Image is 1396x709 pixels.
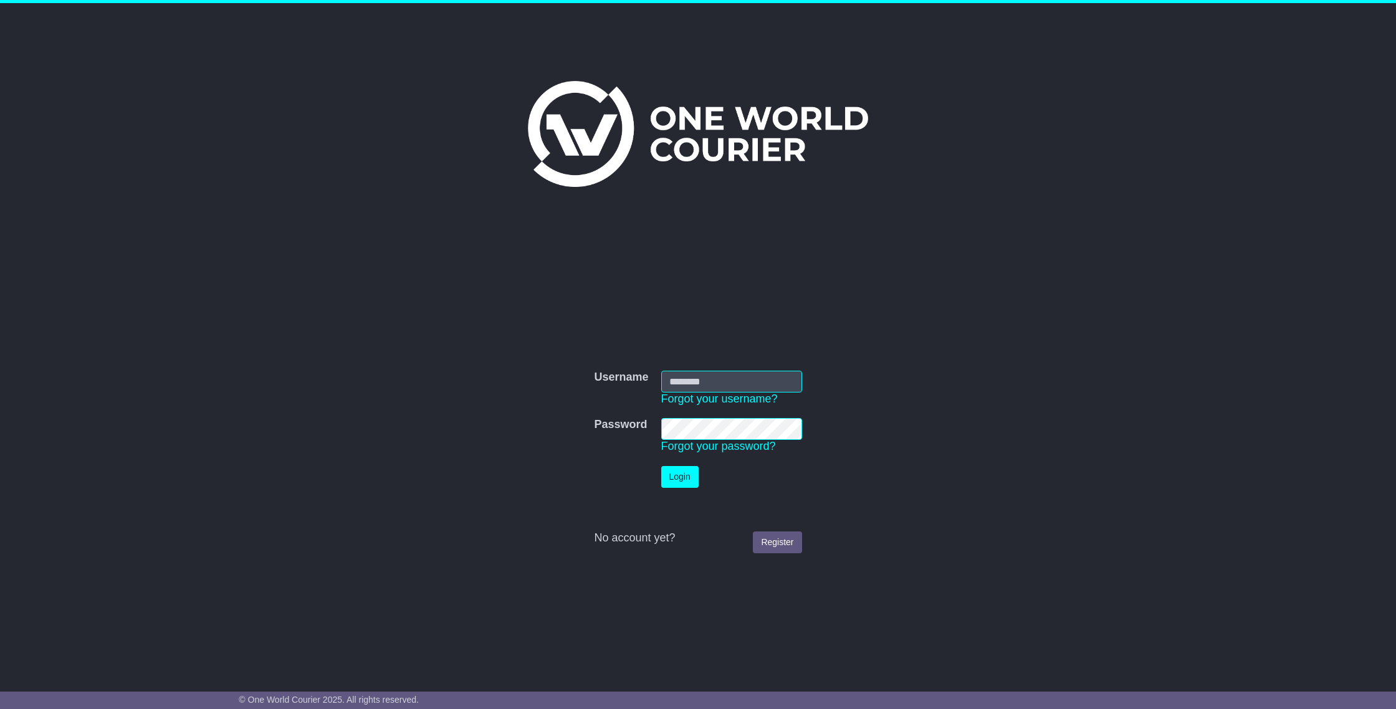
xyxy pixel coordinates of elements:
[594,531,801,545] div: No account yet?
[661,440,776,452] a: Forgot your password?
[753,531,801,553] a: Register
[661,393,778,405] a: Forgot your username?
[528,81,868,187] img: One World
[594,371,648,384] label: Username
[239,695,419,705] span: © One World Courier 2025. All rights reserved.
[594,418,647,432] label: Password
[661,466,699,488] button: Login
